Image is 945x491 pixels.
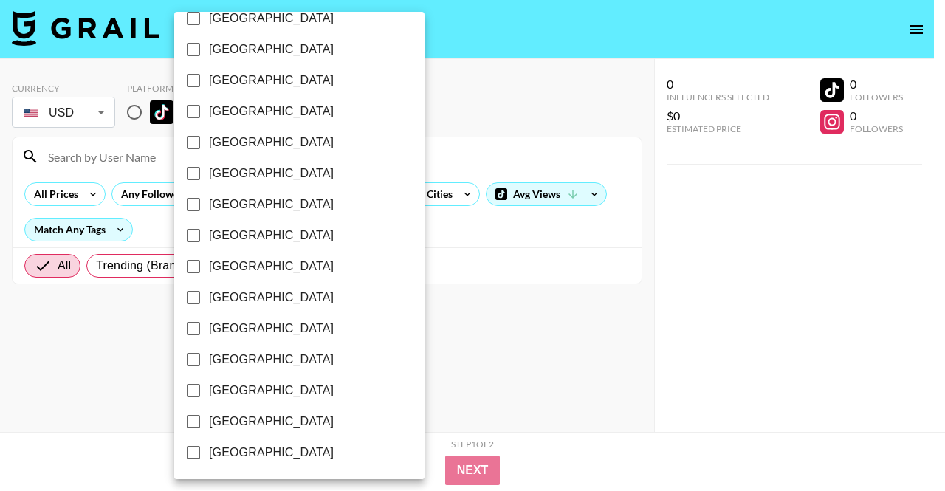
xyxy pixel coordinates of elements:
span: [GEOGRAPHIC_DATA] [209,196,334,213]
span: [GEOGRAPHIC_DATA] [209,351,334,368]
span: [GEOGRAPHIC_DATA] [209,289,334,306]
span: [GEOGRAPHIC_DATA] [209,165,334,182]
iframe: Drift Widget Chat Controller [871,417,927,473]
span: [GEOGRAPHIC_DATA] [209,103,334,120]
span: [GEOGRAPHIC_DATA] [209,41,334,58]
span: [GEOGRAPHIC_DATA] [209,258,334,275]
span: [GEOGRAPHIC_DATA] [209,444,334,461]
span: [GEOGRAPHIC_DATA] [209,320,334,337]
span: [GEOGRAPHIC_DATA] [209,72,334,89]
span: [GEOGRAPHIC_DATA] [209,413,334,430]
span: [GEOGRAPHIC_DATA] [209,382,334,399]
span: [GEOGRAPHIC_DATA] [209,227,334,244]
span: [GEOGRAPHIC_DATA] [209,10,334,27]
span: [GEOGRAPHIC_DATA] [209,134,334,151]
